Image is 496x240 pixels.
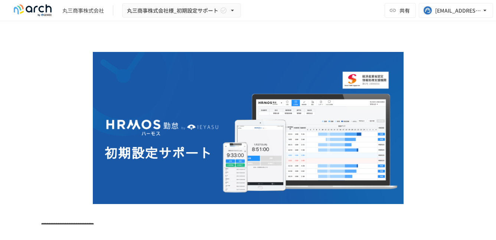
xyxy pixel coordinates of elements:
button: [EMAIL_ADDRESS][DOMAIN_NAME] [419,3,493,18]
img: logo-default@2x-9cf2c760.svg [9,4,56,16]
div: 丸三商事株式会社 [62,7,104,14]
div: [EMAIL_ADDRESS][DOMAIN_NAME] [435,6,481,15]
span: 丸三商事株式会社様_初期設定サポート [127,6,218,15]
span: 共有 [399,6,410,14]
img: GdztLVQAPnGLORo409ZpmnRQckwtTrMz8aHIKJZF2AQ [93,52,404,204]
button: 丸三商事株式会社様_初期設定サポート [122,3,241,18]
button: 共有 [385,3,416,18]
